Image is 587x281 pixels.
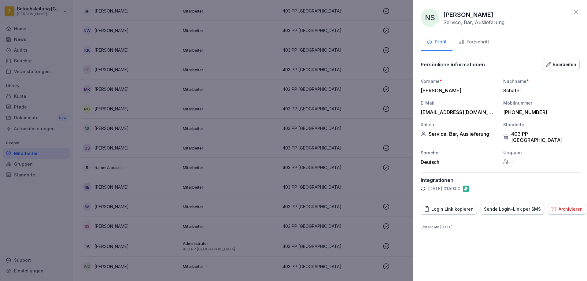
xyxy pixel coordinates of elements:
p: [PERSON_NAME] [443,10,493,19]
div: Profil [427,39,446,46]
div: Bearbeiten [546,61,576,68]
div: Deutsch [421,159,497,165]
div: Mobilnummer [503,100,580,106]
button: Profil [421,34,452,51]
button: Fortschritt [452,34,495,51]
div: Schäfer [503,87,577,94]
div: E-Mail [421,100,497,106]
p: Integrationen [421,177,580,183]
button: Login Link kopieren [421,204,477,215]
button: Archivieren [548,204,586,215]
div: Sprache [421,150,497,156]
div: Vorname [421,78,497,84]
div: [PERSON_NAME] [421,87,494,94]
div: Gruppen [503,149,580,156]
div: Login Link kopieren [424,206,474,213]
div: Standorte [503,121,580,128]
div: Sende Login-Link per SMS [484,206,541,213]
div: Rollen [421,121,497,128]
button: Sende Login-Link per SMS [481,204,544,215]
div: Archivieren [551,206,583,213]
div: [PHONE_NUMBER] [503,109,577,115]
div: Fortschritt [459,39,489,46]
p: [DATE] 01:59:00 [428,186,460,192]
p: Erstellt am : [DATE] [421,224,580,230]
button: Bearbeiten [543,59,580,70]
p: Service, Bar, Auslieferung [443,19,504,25]
div: NS [421,9,439,27]
div: - [503,159,580,165]
p: Persönliche informationen [421,61,485,68]
img: gastromatic.png [463,186,469,192]
div: Service, Bar, Auslieferung [421,131,497,137]
div: Nachname [503,78,580,84]
div: [EMAIL_ADDRESS][DOMAIN_NAME] [421,109,494,115]
div: 403 PP [GEOGRAPHIC_DATA] [503,131,580,143]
